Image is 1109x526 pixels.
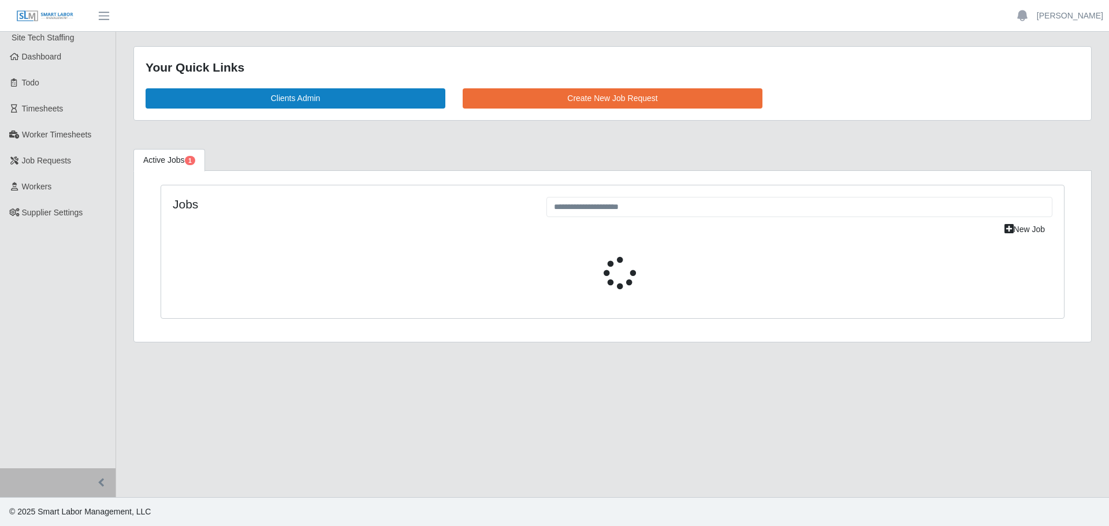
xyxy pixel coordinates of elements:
[22,208,83,217] span: Supplier Settings
[997,219,1052,240] a: New Job
[463,88,762,109] a: Create New Job Request
[9,507,151,516] span: © 2025 Smart Labor Management, LLC
[22,78,39,87] span: Todo
[22,156,72,165] span: Job Requests
[22,182,52,191] span: Workers
[22,52,62,61] span: Dashboard
[16,10,74,23] img: SLM Logo
[146,58,1080,77] div: Your Quick Links
[146,88,445,109] a: Clients Admin
[22,104,64,113] span: Timesheets
[173,197,529,211] h4: Jobs
[185,156,195,165] span: Pending Jobs
[12,33,74,42] span: Site Tech Staffing
[133,149,205,171] a: Active Jobs
[22,130,91,139] span: Worker Timesheets
[1037,10,1103,22] a: [PERSON_NAME]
